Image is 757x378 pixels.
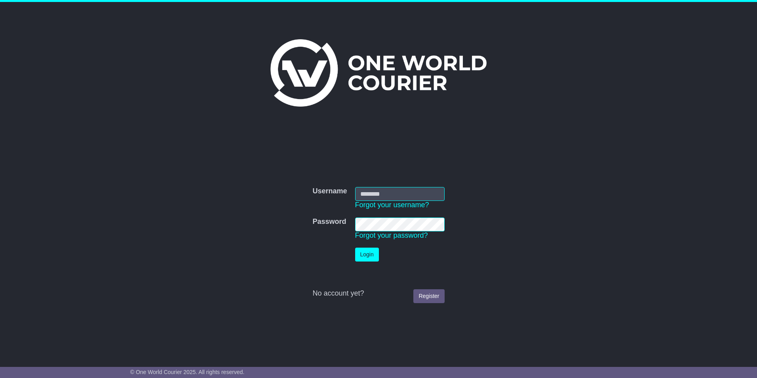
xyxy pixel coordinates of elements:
a: Forgot your password? [355,231,428,239]
button: Login [355,248,379,262]
span: © One World Courier 2025. All rights reserved. [130,369,245,375]
img: One World [270,39,487,107]
div: No account yet? [312,289,444,298]
label: Username [312,187,347,196]
label: Password [312,218,346,226]
a: Forgot your username? [355,201,429,209]
a: Register [413,289,444,303]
